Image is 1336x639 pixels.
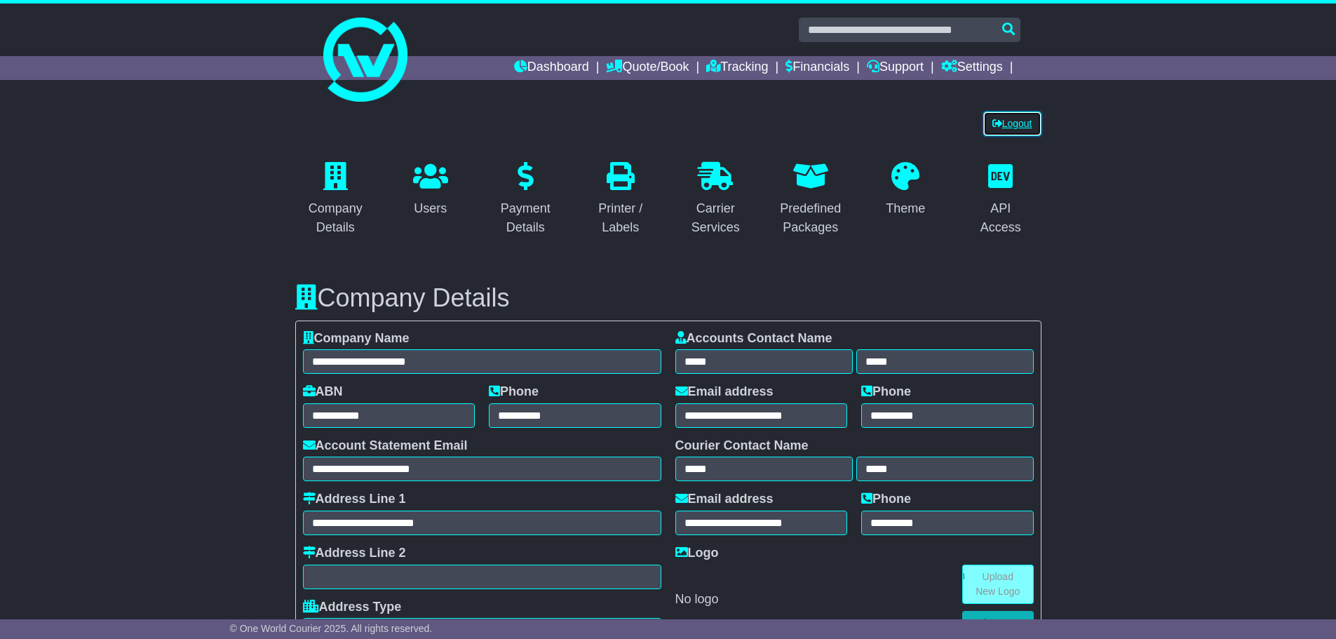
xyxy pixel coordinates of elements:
[770,157,851,242] a: Predefined Packages
[295,157,377,242] a: Company Details
[675,546,719,561] label: Logo
[706,56,768,80] a: Tracking
[295,284,1041,312] h3: Company Details
[861,384,911,400] label: Phone
[675,592,719,606] span: No logo
[969,199,1032,237] div: API Access
[303,492,406,507] label: Address Line 1
[303,331,410,347] label: Company Name
[941,56,1003,80] a: Settings
[785,56,849,80] a: Financials
[779,199,842,237] div: Predefined Packages
[304,199,367,237] div: Company Details
[960,157,1041,242] a: API Access
[489,384,539,400] label: Phone
[867,56,924,80] a: Support
[675,331,832,347] label: Accounts Contact Name
[606,56,689,80] a: Quote/Book
[303,438,468,454] label: Account Statement Email
[514,56,589,80] a: Dashboard
[675,492,774,507] label: Email address
[675,157,757,242] a: Carrier Services
[962,565,1034,604] a: Upload New Logo
[413,199,448,218] div: Users
[684,199,748,237] div: Carrier Services
[877,157,934,223] a: Theme
[485,157,567,242] a: Payment Details
[675,384,774,400] label: Email address
[580,157,661,242] a: Printer / Labels
[589,199,652,237] div: Printer / Labels
[494,199,558,237] div: Payment Details
[861,492,911,507] label: Phone
[303,384,343,400] label: ABN
[303,600,402,615] label: Address Type
[886,199,925,218] div: Theme
[404,157,457,223] a: Users
[675,438,809,454] label: Courier Contact Name
[230,623,433,634] span: © One World Courier 2025. All rights reserved.
[983,112,1041,136] a: Logout
[303,546,406,561] label: Address Line 2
